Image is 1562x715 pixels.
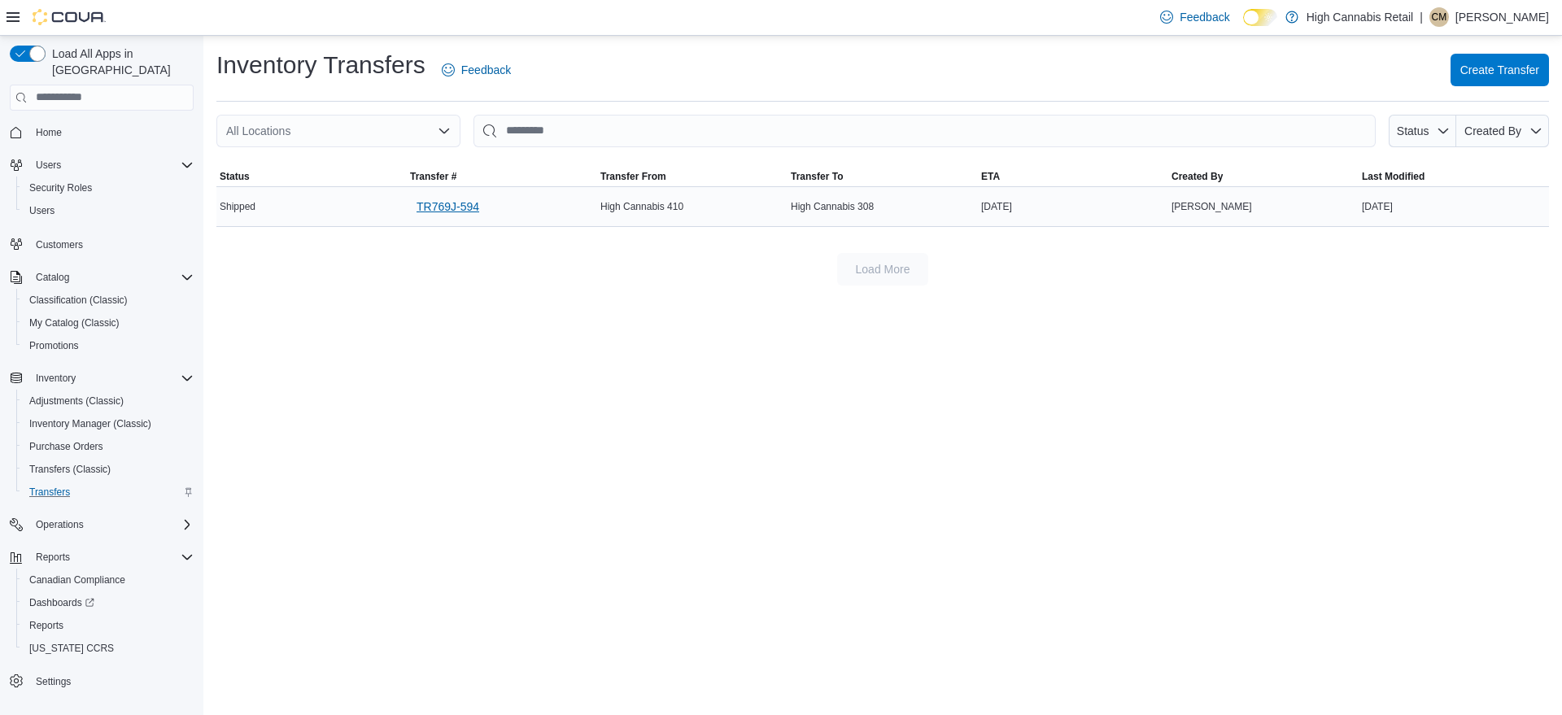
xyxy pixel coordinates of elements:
span: Adjustments (Classic) [29,395,124,408]
span: Operations [36,518,84,531]
span: Adjustments (Classic) [23,391,194,411]
span: Dark Mode [1243,26,1244,27]
span: Transfers (Classic) [29,463,111,476]
button: Operations [29,515,90,534]
span: Created By [1171,170,1223,183]
button: [US_STATE] CCRS [16,637,200,660]
span: Classification (Classic) [23,290,194,310]
button: Inventory [3,367,200,390]
button: Operations [3,513,200,536]
button: Purchase Orders [16,435,200,458]
a: Reports [23,616,70,635]
button: Inventory Manager (Classic) [16,412,200,435]
button: Catalog [29,268,76,287]
a: Purchase Orders [23,437,110,456]
h1: Inventory Transfers [216,49,425,81]
a: Classification (Classic) [23,290,134,310]
span: Purchase Orders [23,437,194,456]
span: Feedback [1180,9,1229,25]
span: Reports [36,551,70,564]
span: Load All Apps in [GEOGRAPHIC_DATA] [46,46,194,78]
button: Users [29,155,68,175]
button: Adjustments (Classic) [16,390,200,412]
button: Created By [1168,167,1359,186]
a: Feedback [435,54,517,86]
span: Feedback [461,62,511,78]
a: Dashboards [23,593,101,613]
a: Settings [29,672,77,691]
span: Home [29,122,194,142]
span: Canadian Compliance [29,573,125,586]
span: Washington CCRS [23,639,194,658]
button: Transfer # [407,167,597,186]
span: [US_STATE] CCRS [29,642,114,655]
span: Shipped [220,200,255,213]
p: | [1420,7,1423,27]
input: This is a search bar. After typing your query, hit enter to filter the results lower in the page. [473,115,1376,147]
span: TR769J-594 [417,198,479,215]
div: [DATE] [1359,197,1549,216]
span: Canadian Compliance [23,570,194,590]
button: Open list of options [438,124,451,137]
div: Chris Macdonald [1429,7,1449,27]
a: Security Roles [23,178,98,198]
input: Dark Mode [1243,9,1277,26]
a: Promotions [23,336,85,355]
button: Create Transfer [1451,54,1549,86]
a: Transfers [23,482,76,502]
a: Canadian Compliance [23,570,132,590]
span: High Cannabis 410 [600,200,683,213]
span: Load More [856,261,910,277]
span: Users [23,201,194,220]
button: Transfers [16,481,200,504]
span: Transfer From [600,170,666,183]
span: Promotions [23,336,194,355]
span: Operations [29,515,194,534]
a: TR769J-594 [410,190,486,223]
span: Inventory [36,372,76,385]
span: Dashboards [29,596,94,609]
button: Status [1389,115,1456,147]
button: Catalog [3,266,200,289]
button: Transfers (Classic) [16,458,200,481]
span: Create Transfer [1460,62,1539,78]
span: Dashboards [23,593,194,613]
span: Security Roles [23,178,194,198]
button: Customers [3,232,200,255]
button: ETA [978,167,1168,186]
span: Reports [29,547,194,567]
span: Security Roles [29,181,92,194]
button: Promotions [16,334,200,357]
button: Users [3,154,200,177]
button: My Catalog (Classic) [16,312,200,334]
span: Catalog [36,271,69,284]
span: Transfers [29,486,70,499]
span: Classification (Classic) [29,294,128,307]
a: Feedback [1154,1,1236,33]
span: Promotions [29,339,79,352]
span: Catalog [29,268,194,287]
span: Purchase Orders [29,440,103,453]
span: Inventory [29,368,194,388]
span: Customers [36,238,83,251]
a: Users [23,201,61,220]
span: Transfer To [791,170,843,183]
a: Home [29,123,68,142]
span: Settings [36,675,71,688]
span: My Catalog (Classic) [23,313,194,333]
span: Created By [1464,124,1521,137]
span: Users [29,155,194,175]
span: Transfers [23,482,194,502]
a: Inventory Manager (Classic) [23,414,158,434]
button: Last Modified [1359,167,1549,186]
span: Settings [29,671,194,691]
span: [PERSON_NAME] [1171,200,1252,213]
span: Users [36,159,61,172]
a: Transfers (Classic) [23,460,117,479]
span: Transfer # [410,170,456,183]
button: Users [16,199,200,222]
a: Customers [29,235,89,255]
p: [PERSON_NAME] [1455,7,1549,27]
button: Transfer To [788,167,978,186]
button: Reports [3,546,200,569]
